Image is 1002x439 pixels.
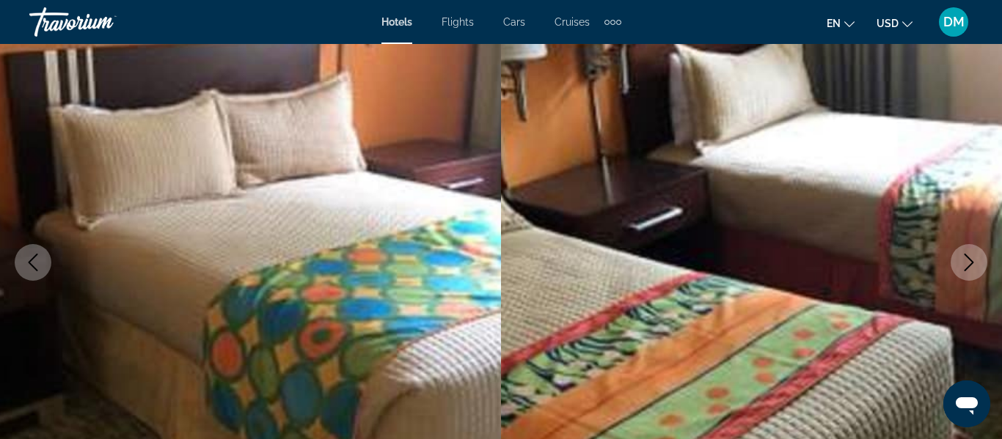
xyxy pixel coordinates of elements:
[442,16,474,28] a: Flights
[555,16,590,28] a: Cruises
[951,244,987,281] button: Next image
[935,7,973,37] button: User Menu
[877,12,913,34] button: Change currency
[15,244,51,281] button: Previous image
[943,15,965,29] span: DM
[503,16,525,28] a: Cars
[604,10,621,34] button: Extra navigation items
[943,380,990,427] iframe: Button to launch messaging window
[827,18,841,29] span: en
[29,3,176,41] a: Travorium
[381,16,412,28] a: Hotels
[827,12,855,34] button: Change language
[877,18,899,29] span: USD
